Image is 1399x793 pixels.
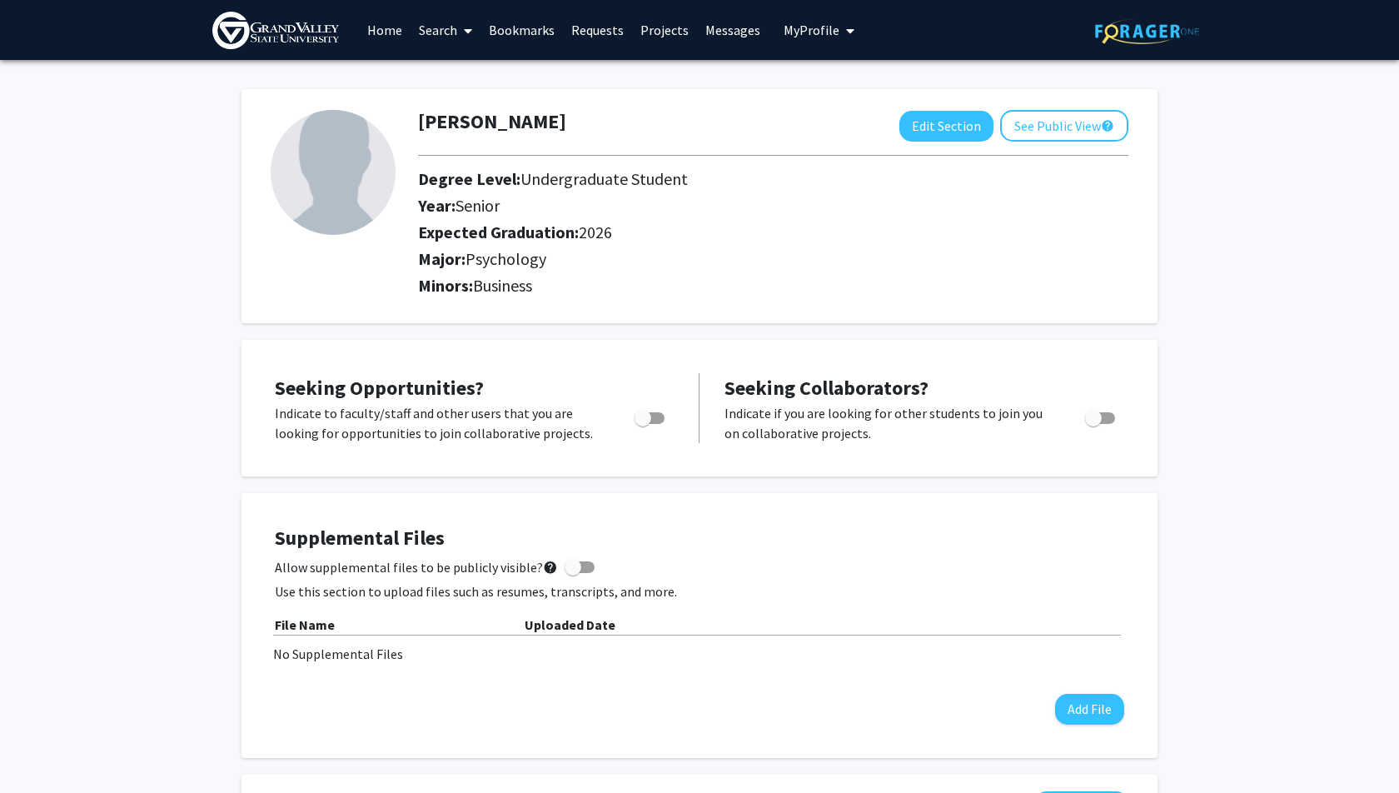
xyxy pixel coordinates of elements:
a: Bookmarks [480,1,563,59]
div: Toggle [1078,403,1124,428]
a: Home [359,1,411,59]
span: My Profile [784,22,839,38]
h2: Degree Level: [418,169,1013,189]
a: Requests [563,1,632,59]
h2: Year: [418,196,1013,216]
p: Indicate if you are looking for other students to join you on collaborative projects. [724,403,1053,443]
span: Seeking Opportunities? [275,375,484,401]
p: Indicate to faculty/staff and other users that you are looking for opportunities to join collabor... [275,403,603,443]
h1: [PERSON_NAME] [418,110,566,134]
mat-icon: help [543,557,558,577]
img: Profile Picture [271,110,396,235]
button: See Public View [1000,110,1128,142]
h2: Expected Graduation: [418,222,1013,242]
span: Psychology [466,248,546,269]
span: Seeking Collaborators? [724,375,929,401]
p: Use this section to upload files such as resumes, transcripts, and more. [275,581,1124,601]
button: Add File [1055,694,1124,725]
span: Allow supplemental files to be publicly visible? [275,557,558,577]
h4: Supplemental Files [275,526,1124,551]
b: Uploaded Date [525,616,615,633]
a: Messages [697,1,769,59]
span: 2026 [579,222,612,242]
a: Search [411,1,480,59]
h2: Major: [418,249,1128,269]
img: ForagerOne Logo [1095,18,1199,44]
b: File Name [275,616,335,633]
div: Toggle [628,403,674,428]
button: Edit Section [899,111,993,142]
div: No Supplemental Files [273,644,1126,664]
img: Grand Valley State University Logo [212,12,339,49]
h2: Minors: [418,276,1128,296]
iframe: Chat [12,718,71,781]
a: Projects [632,1,697,59]
span: Senior [456,195,500,216]
span: Undergraduate Student [520,168,688,189]
mat-icon: help [1101,116,1114,136]
span: Business [473,275,532,296]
